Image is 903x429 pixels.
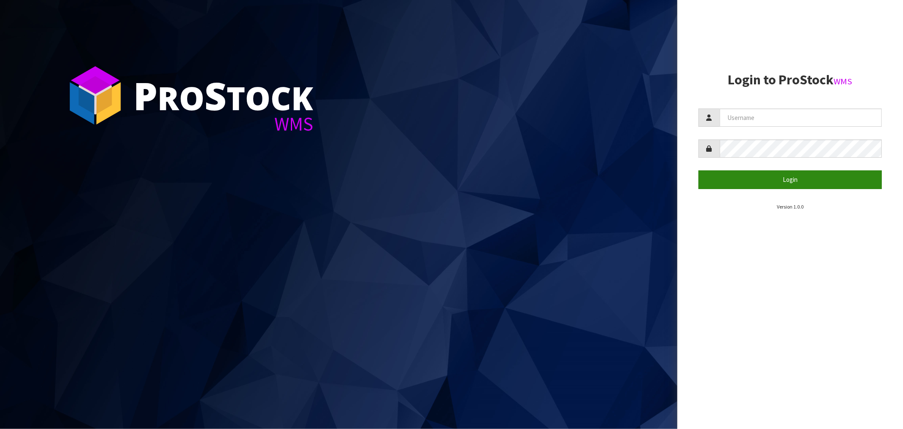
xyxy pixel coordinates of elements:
div: WMS [133,114,313,134]
div: ro tock [133,76,313,114]
input: Username [720,109,882,127]
span: S [204,70,226,121]
span: P [133,70,157,121]
small: Version 1.0.0 [777,203,804,210]
h2: Login to ProStock [699,72,882,87]
button: Login [699,170,882,189]
small: WMS [834,76,852,87]
img: ProStock Cube [64,64,127,127]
